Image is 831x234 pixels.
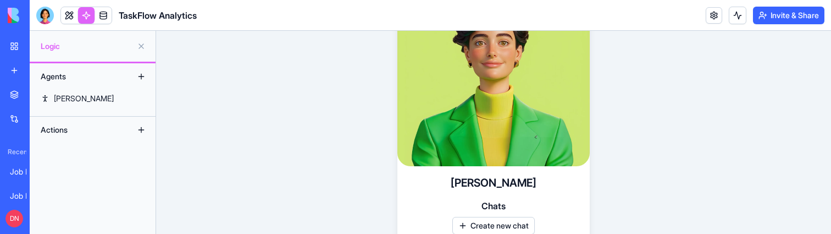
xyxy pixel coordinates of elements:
[10,191,41,202] div: Job Board Manager
[8,8,76,23] img: logo
[3,148,26,156] span: Recent
[481,199,506,213] span: Chats
[753,7,824,24] button: Invite & Share
[54,93,114,104] div: [PERSON_NAME]
[451,175,536,191] h4: [PERSON_NAME]
[30,90,156,107] a: [PERSON_NAME]
[3,185,47,207] a: Job Board Manager
[10,166,41,177] div: Job Board Manager
[3,161,47,183] a: Job Board Manager
[35,68,123,85] div: Agents
[41,41,132,52] span: Logic
[119,9,197,22] span: TaskFlow Analytics
[5,210,23,227] span: DN
[35,121,123,139] div: Actions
